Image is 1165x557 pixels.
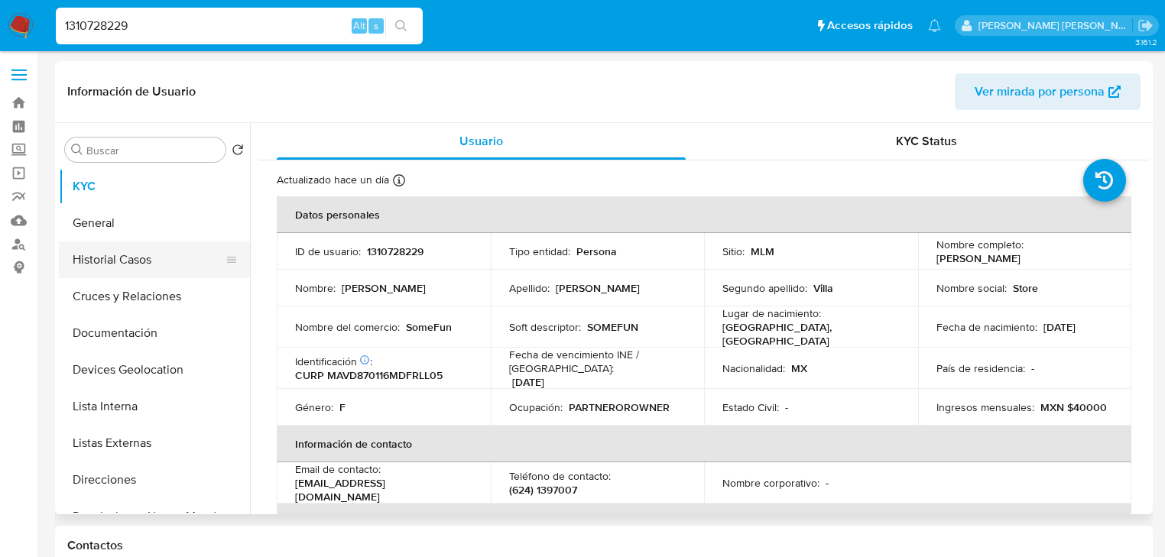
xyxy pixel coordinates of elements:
[59,205,250,241] button: General
[86,144,219,157] input: Buscar
[722,476,819,490] p: Nombre corporativo :
[277,173,389,187] p: Actualizado hace un día
[59,388,250,425] button: Lista Interna
[785,400,788,414] p: -
[722,281,807,295] p: Segundo apellido :
[59,461,250,498] button: Direcciones
[59,241,238,278] button: Historial Casos
[1031,361,1034,375] p: -
[295,355,372,368] p: Identificación :
[1013,281,1038,295] p: Store
[936,238,1024,251] p: Nombre completo :
[1043,320,1076,334] p: [DATE]
[722,320,894,348] p: [GEOGRAPHIC_DATA], [GEOGRAPHIC_DATA]
[751,244,774,258] p: MLM
[936,361,1025,375] p: País de residencia :
[896,132,957,150] span: KYC Status
[1137,18,1154,34] a: Salir
[936,281,1007,295] p: Nombre social :
[295,320,400,334] p: Nombre del comercio :
[569,400,670,414] p: PARTNEROROWNER
[353,18,365,33] span: Alt
[509,483,577,497] p: (624) 1397007
[722,306,821,320] p: Lugar de nacimiento :
[955,73,1141,110] button: Ver mirada por persona
[722,244,745,258] p: Sitio :
[295,476,466,504] p: [EMAIL_ADDRESS][DOMAIN_NAME]
[722,400,779,414] p: Estado Civil :
[295,400,333,414] p: Género :
[928,19,941,32] a: Notificaciones
[59,278,250,315] button: Cruces y Relaciones
[56,16,423,36] input: Buscar usuario o caso...
[59,315,250,351] button: Documentación
[509,244,570,258] p: Tipo entidad :
[342,281,426,295] p: [PERSON_NAME]
[936,251,1021,265] p: [PERSON_NAME]
[59,168,250,205] button: KYC
[509,281,550,295] p: Apellido :
[59,351,250,388] button: Devices Geolocation
[509,348,686,375] p: Fecha de vencimiento INE / [GEOGRAPHIC_DATA] :
[826,476,829,490] p: -
[576,244,617,258] p: Persona
[459,132,503,150] span: Usuario
[587,320,638,334] p: SOMEFUN
[277,196,1131,233] th: Datos personales
[512,375,544,389] p: [DATE]
[827,18,913,34] span: Accesos rápidos
[277,504,1131,540] th: Verificación y cumplimiento
[374,18,378,33] span: s
[295,244,361,258] p: ID de usuario :
[509,320,581,334] p: Soft descriptor :
[295,281,336,295] p: Nombre :
[295,462,381,476] p: Email de contacto :
[232,144,244,160] button: Volver al orden por defecto
[975,73,1105,110] span: Ver mirada por persona
[339,400,346,414] p: F
[813,281,833,295] p: Villa
[509,400,563,414] p: Ocupación :
[936,320,1037,334] p: Fecha de nacimiento :
[59,498,250,535] button: Restricciones Nuevo Mundo
[385,15,417,37] button: search-icon
[936,400,1034,414] p: Ingresos mensuales :
[978,18,1133,33] p: michelleangelica.rodriguez@mercadolibre.com.mx
[509,469,611,483] p: Teléfono de contacto :
[367,244,423,258] p: 1310728229
[71,144,83,156] button: Buscar
[295,368,443,382] p: CURP MAVD870116MDFRLL05
[67,84,196,99] h1: Información de Usuario
[722,361,785,375] p: Nacionalidad :
[59,425,250,461] button: Listas Externas
[67,538,1141,553] h1: Contactos
[1040,400,1107,414] p: MXN $40000
[556,281,640,295] p: [PERSON_NAME]
[791,361,807,375] p: MX
[406,320,452,334] p: SomeFun
[277,426,1131,462] th: Información de contacto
